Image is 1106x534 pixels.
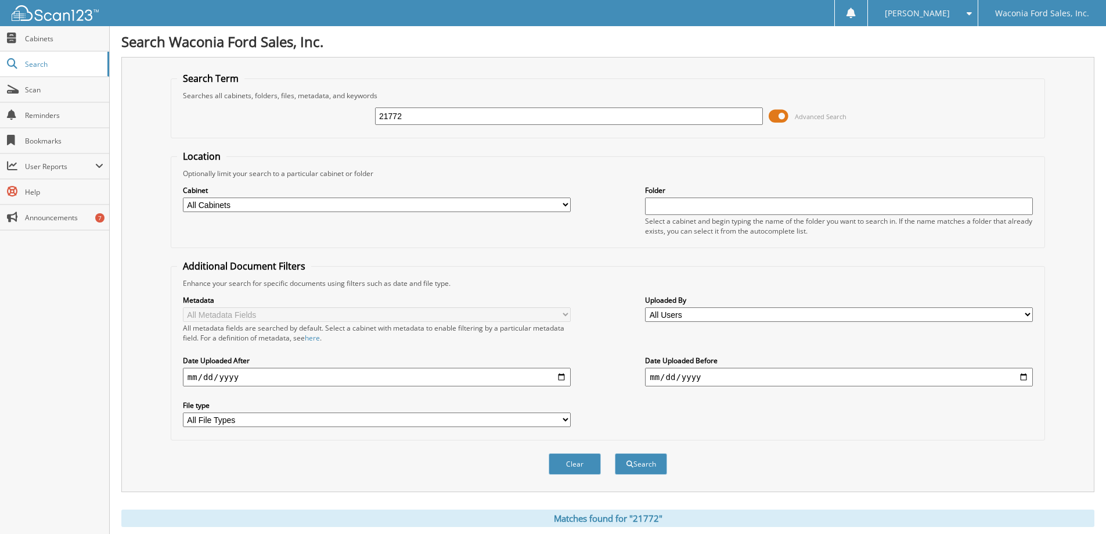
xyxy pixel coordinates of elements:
[549,453,601,475] button: Clear
[25,213,103,223] span: Announcements
[121,32,1094,51] h1: Search Waconia Ford Sales, Inc.
[305,333,320,343] a: here
[177,260,311,273] legend: Additional Document Filters
[12,5,99,21] img: scan123-logo-white.svg
[183,400,571,410] label: File type
[183,368,571,386] input: start
[25,85,103,95] span: Scan
[183,295,571,305] label: Metadata
[25,136,103,146] span: Bookmarks
[645,295,1033,305] label: Uploaded By
[121,510,1094,527] div: Matches found for "21772"
[645,216,1033,236] div: Select a cabinet and begin typing the name of the folder you want to search in. If the name match...
[645,356,1033,365] label: Date Uploaded Before
[177,91,1039,101] div: Searches all cabinets, folders, files, metadata, and keywords
[25,162,95,171] span: User Reports
[177,150,226,163] legend: Location
[885,10,950,17] span: [PERSON_NAME]
[183,356,571,365] label: Date Uploaded After
[25,59,102,69] span: Search
[615,453,667,475] button: Search
[183,323,571,343] div: All metadata fields are searched by default. Select a cabinet with metadata to enable filtering b...
[95,213,105,223] div: 7
[995,10,1089,17] span: Waconia Ford Sales, Inc.
[177,278,1039,288] div: Enhance your search for specific documents using filters such as date and file type.
[645,185,1033,195] label: Folder
[177,169,1039,178] div: Optionally limit your search to a particular cabinet or folder
[795,112,846,121] span: Advanced Search
[25,110,103,120] span: Reminders
[645,368,1033,386] input: end
[183,185,571,195] label: Cabinet
[177,72,244,85] legend: Search Term
[25,187,103,197] span: Help
[25,34,103,44] span: Cabinets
